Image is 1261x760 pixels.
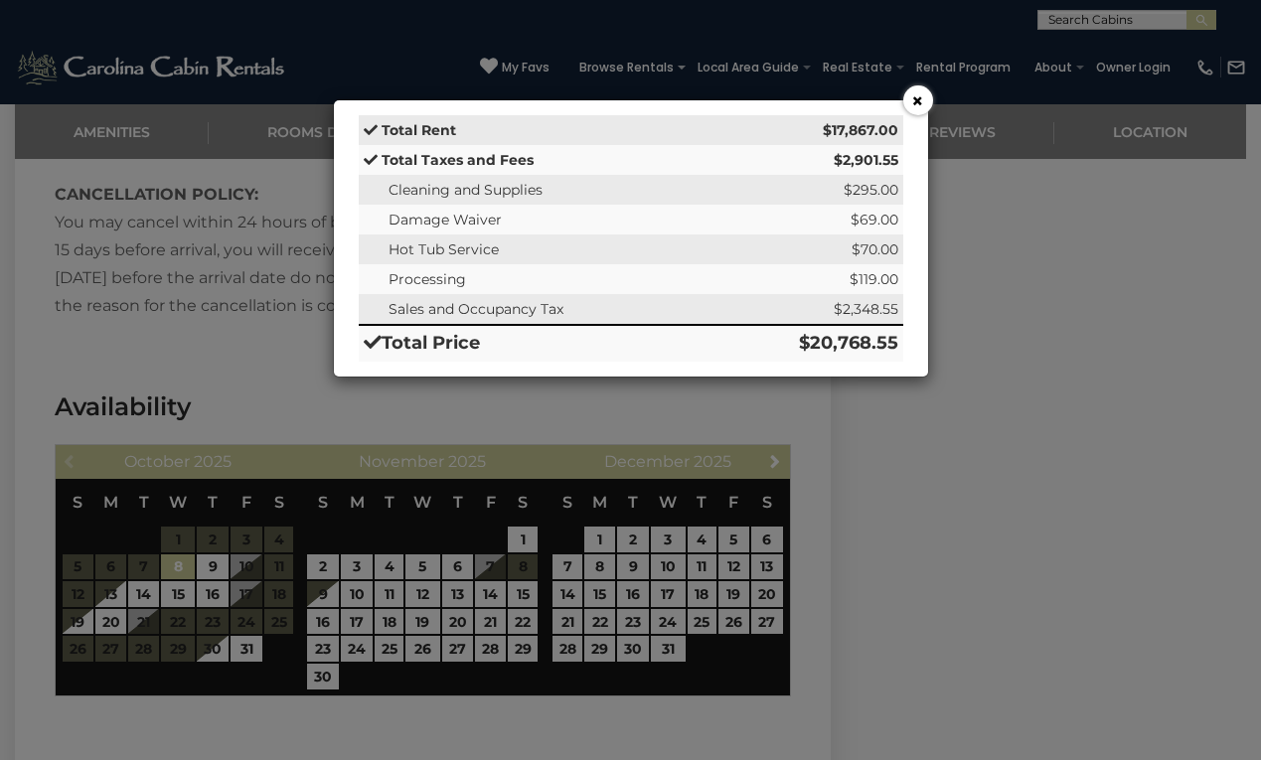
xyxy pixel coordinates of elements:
span: Damage Waiver [389,211,502,228]
td: $20,768.55 [716,325,903,362]
td: $70.00 [716,234,903,264]
strong: $17,867.00 [823,121,898,139]
strong: Total Rent [382,121,456,139]
td: Total Price [359,325,716,362]
span: Hot Tub Service [389,240,499,258]
td: $295.00 [716,175,903,205]
strong: Total Taxes and Fees [382,151,534,169]
span: Processing [389,270,466,288]
td: $2,348.55 [716,294,903,325]
td: $119.00 [716,264,903,294]
strong: $2,901.55 [834,151,898,169]
td: $69.00 [716,205,903,234]
span: Cleaning and Supplies [389,181,543,199]
span: Sales and Occupancy Tax [389,300,563,318]
button: × [903,85,933,115]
